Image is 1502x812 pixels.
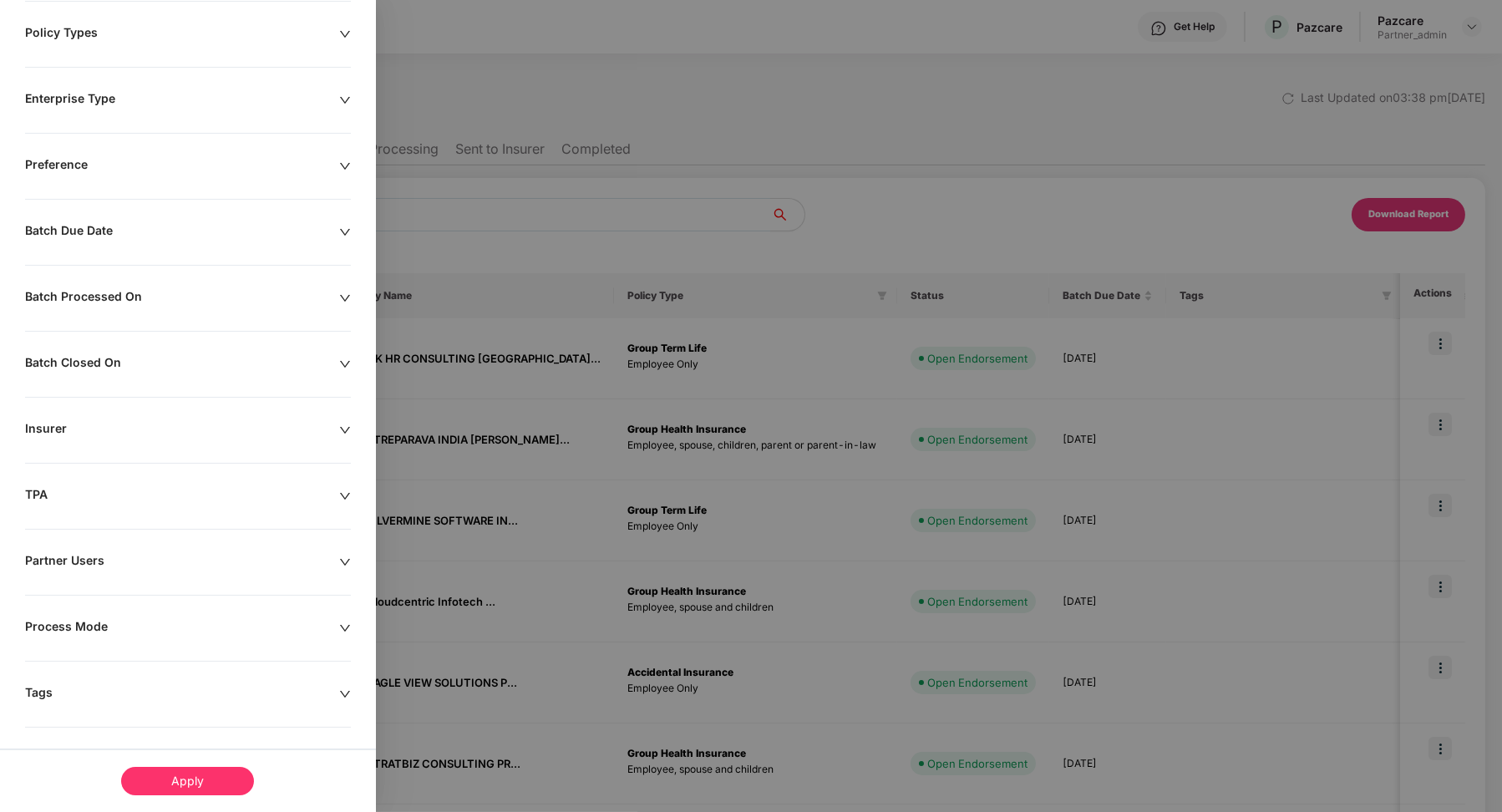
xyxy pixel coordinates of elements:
[121,767,254,795] div: Apply
[25,553,339,571] div: Partner Users
[25,91,339,109] div: Enterprise Type
[339,94,351,106] span: down
[25,685,339,703] div: Tags
[25,223,339,241] div: Batch Due Date
[339,358,351,370] span: down
[25,619,339,637] div: Process Mode
[25,25,339,43] div: Policy Types
[25,421,339,439] div: Insurer
[25,487,339,505] div: TPA
[339,28,351,40] span: down
[339,226,351,238] span: down
[339,160,351,172] span: down
[339,688,351,700] span: down
[25,157,339,175] div: Preference
[339,490,351,502] span: down
[339,622,351,634] span: down
[339,556,351,568] span: down
[25,355,339,373] div: Batch Closed On
[339,292,351,304] span: down
[339,424,351,436] span: down
[25,289,339,307] div: Batch Processed On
